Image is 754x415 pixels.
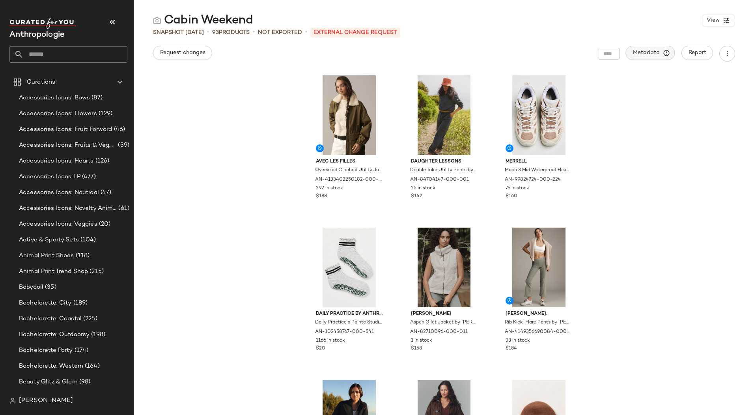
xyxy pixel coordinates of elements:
[74,251,90,260] span: (118)
[411,193,422,200] span: $142
[72,299,88,308] span: (189)
[506,337,530,344] span: 33 in stock
[316,193,327,200] span: $188
[410,329,468,336] span: AN-82710096-000-011
[117,204,129,213] span: (61)
[410,319,477,326] span: Aspen Gilet Jacket by [PERSON_NAME] in Ivory, Women's, Size: XL, Polyester at Anthropologie
[310,75,389,155] img: 4133402250182_030_b
[506,158,572,165] span: Merrell
[19,109,97,118] span: Accessories Icons: Flowers
[19,362,83,371] span: Bachelorette: Western
[19,204,117,213] span: Accessories Icons: Novelty Animal
[207,28,209,37] span: •
[19,283,43,292] span: Babydoll
[79,236,96,245] span: (104)
[258,28,302,37] span: Not Exported
[153,13,253,28] div: Cabin Weekend
[88,267,104,276] span: (215)
[9,18,77,29] img: cfy_white_logo.C9jOOHJF.svg
[316,158,383,165] span: Avec Les Filles
[506,185,529,192] span: 76 in stock
[405,228,484,307] img: 82710096_011_b
[153,17,161,24] img: svg%3e
[19,125,112,134] span: Accessories Icons: Fruit Forward
[19,220,97,229] span: Accessories Icons: Veggies
[97,109,113,118] span: (129)
[19,267,88,276] span: Animal Print Trend Shop
[305,28,307,37] span: •
[506,193,517,200] span: $160
[410,167,477,174] span: Double Take Utility Pants by Daughter Lessons in Black, Women's, Size: XS, Polyester/Nylon/Elasta...
[411,310,478,318] span: [PERSON_NAME]
[702,15,735,26] button: View
[212,28,250,37] div: Products
[315,329,374,336] span: AN-102458767-000-541
[19,93,90,103] span: Accessories Icons: Bows
[688,50,706,56] span: Report
[19,396,73,406] span: [PERSON_NAME]
[73,346,89,355] span: (174)
[78,378,91,387] span: (98)
[19,251,74,260] span: Animal Print Shoes
[19,141,116,150] span: Accessories Icons: Fruits & Veggies
[83,362,100,371] span: (164)
[315,176,382,183] span: AN-4133402250182-000-030
[116,141,129,150] span: (39)
[316,310,383,318] span: Daily Practice by Anthropologie
[316,185,343,192] span: 292 in stock
[315,167,382,174] span: Oversized Cinched Utility Jacket by Avec Les Filles in Green, Women's, Size: Medium, Cotton at An...
[405,75,484,155] img: 84704147_001_b
[82,314,97,323] span: (225)
[411,337,432,344] span: 1 in stock
[19,378,78,387] span: Beauty Glitz & Glam
[97,220,111,229] span: (20)
[9,31,65,39] span: Current Company Name
[19,172,80,181] span: Accessories Icons LP
[80,172,96,181] span: (477)
[19,330,90,339] span: Bachelorette: Outdoorsy
[9,398,16,404] img: svg%3e
[27,78,55,87] span: Curations
[310,28,400,37] p: External Change Request
[499,228,579,307] img: 4149356690084_031_b
[506,345,517,352] span: $184
[633,49,668,56] span: Metadata
[411,158,478,165] span: Daughter Lessons
[153,46,212,60] button: Request changes
[43,283,56,292] span: (35)
[316,337,345,344] span: 1166 in stock
[99,188,112,197] span: (47)
[499,75,579,155] img: 99824724_224_b
[160,50,205,56] span: Request changes
[316,345,325,352] span: $20
[681,46,713,60] button: Report
[19,236,79,245] span: Active & Sporty Sets
[90,330,105,339] span: (198)
[94,157,110,166] span: (126)
[90,93,103,103] span: (87)
[19,299,72,308] span: Bachelorette: City
[626,46,675,60] button: Metadata
[310,228,389,307] img: 102458767_541_b
[505,176,561,183] span: AN-99824724-000-224
[253,28,255,37] span: •
[506,310,572,318] span: [PERSON_NAME].
[19,188,99,197] span: Accessories Icons: Nautical
[19,157,94,166] span: Accessories Icons: Hearts
[19,346,73,355] span: Bachelorette Party
[410,176,469,183] span: AN-84704147-000-001
[153,28,204,37] span: Snapshot [DATE]
[19,314,82,323] span: Bachelorette: Coastal
[411,345,422,352] span: $158
[411,185,435,192] span: 25 in stock
[112,125,125,134] span: (46)
[706,17,720,24] span: View
[315,319,382,326] span: Daily Practice x Pointe Studio Ruffle Grip Socks by Daily Practice by Anthropologie in Grey, Wome...
[505,167,571,174] span: Moab 3 Mid Waterproof Hiking Sneakers by [PERSON_NAME] in Beige, Women's, Size: 10, Leather/Mesh/...
[505,329,571,336] span: AN-4149356690084-000-031
[505,319,571,326] span: Rib Kick-Flare Pants by [PERSON_NAME]. in Green, Women's, Size: XS, Cotton/Modal/Spandex at Anthr...
[212,30,219,36] span: 93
